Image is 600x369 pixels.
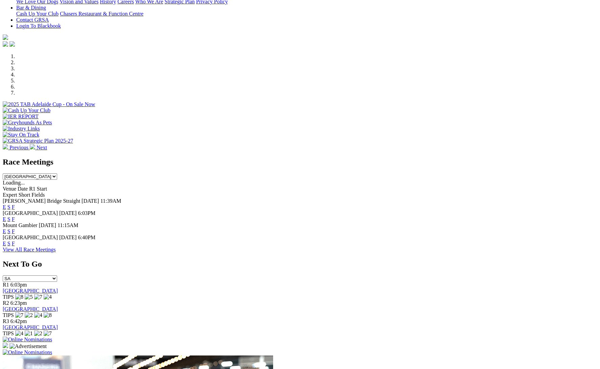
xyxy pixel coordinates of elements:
[30,145,47,150] a: Next
[7,241,10,246] a: S
[10,282,27,288] span: 6:03pm
[25,312,33,318] img: 2
[3,343,8,348] img: 15187_Greyhounds_GreysPlayCentral_Resize_SA_WebsiteBanner_300x115_2025.jpg
[44,294,52,300] img: 4
[16,23,61,29] a: Login To Blackbook
[25,294,33,300] img: 5
[78,210,96,216] span: 6:03PM
[9,41,15,47] img: twitter.svg
[16,17,49,23] a: Contact GRSA
[3,235,58,240] span: [GEOGRAPHIC_DATA]
[25,330,33,337] img: 1
[3,349,52,355] img: Online Nominations
[3,282,9,288] span: R1
[10,318,27,324] span: 6:42pm
[39,222,56,228] span: [DATE]
[81,198,99,204] span: [DATE]
[34,312,42,318] img: 4
[16,11,58,17] a: Cash Up Your Club
[3,228,6,234] a: E
[10,300,27,306] span: 6:23pm
[7,204,10,210] a: S
[18,186,28,192] span: Date
[3,324,58,330] a: [GEOGRAPHIC_DATA]
[9,343,47,349] img: Advertisement
[16,5,46,10] a: Bar & Dining
[12,216,15,222] a: F
[59,235,77,240] span: [DATE]
[19,192,30,198] span: Short
[3,330,14,336] span: TIPS
[3,180,25,186] span: Loading...
[3,198,80,204] span: [PERSON_NAME] Bridge Straight
[3,101,95,107] img: 2025 TAB Adelaide Cup - On Sale Now
[3,186,16,192] span: Venue
[3,312,14,318] span: TIPS
[3,247,56,252] a: View All Race Meetings
[7,228,10,234] a: S
[34,294,42,300] img: 7
[3,210,58,216] span: [GEOGRAPHIC_DATA]
[60,11,143,17] a: Chasers Restaurant & Function Centre
[15,330,23,337] img: 4
[3,318,9,324] span: R3
[37,145,47,150] span: Next
[3,145,30,150] a: Previous
[3,216,6,222] a: E
[12,241,15,246] a: F
[30,144,35,149] img: chevron-right-pager-white.svg
[3,192,17,198] span: Expert
[78,235,96,240] span: 6:40PM
[44,330,52,337] img: 7
[3,260,597,269] h2: Next To Go
[3,306,58,312] a: [GEOGRAPHIC_DATA]
[3,157,597,167] h2: Race Meetings
[3,337,52,343] img: Online Nominations
[3,222,38,228] span: Mount Gambier
[34,330,42,337] img: 2
[59,210,77,216] span: [DATE]
[3,138,73,144] img: GRSA Strategic Plan 2025-27
[44,312,52,318] img: 8
[3,120,52,126] img: Greyhounds As Pets
[3,41,8,47] img: facebook.svg
[31,192,45,198] span: Fields
[3,132,39,138] img: Stay On Track
[3,126,40,132] img: Industry Links
[3,204,6,210] a: E
[3,107,50,114] img: Cash Up Your Club
[12,204,15,210] a: F
[16,11,597,17] div: Bar & Dining
[3,300,9,306] span: R2
[57,222,78,228] span: 11:15AM
[3,114,39,120] img: IER REPORT
[9,145,28,150] span: Previous
[3,34,8,40] img: logo-grsa-white.png
[7,216,10,222] a: S
[100,198,121,204] span: 11:39AM
[3,288,58,294] a: [GEOGRAPHIC_DATA]
[15,312,23,318] img: 7
[3,144,8,149] img: chevron-left-pager-white.svg
[3,294,14,300] span: TIPS
[29,186,47,192] span: R1 Start
[15,294,23,300] img: 8
[3,241,6,246] a: E
[12,228,15,234] a: F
